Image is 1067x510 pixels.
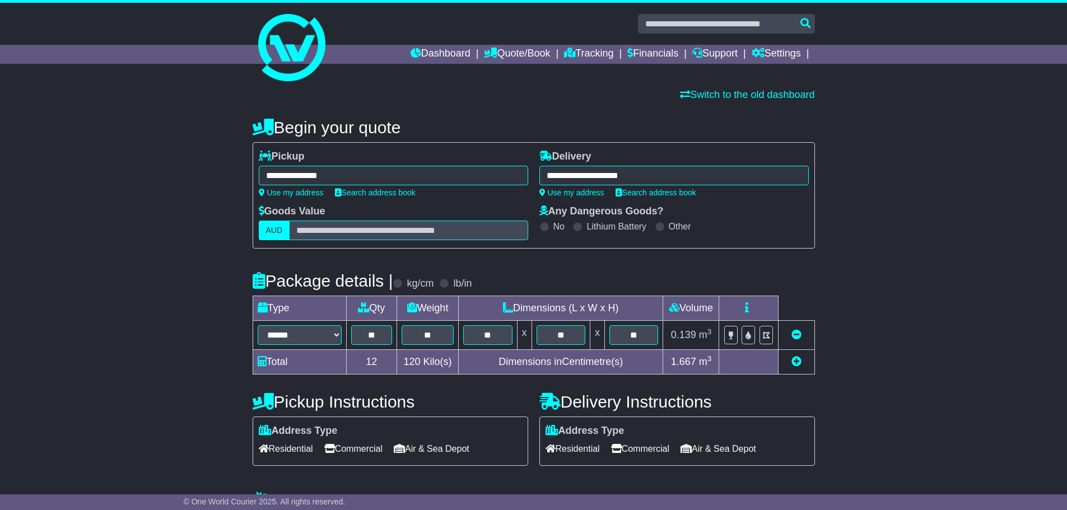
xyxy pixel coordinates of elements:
[539,205,664,218] label: Any Dangerous Goods?
[669,221,691,232] label: Other
[484,45,550,64] a: Quote/Book
[259,440,313,457] span: Residential
[539,188,604,197] a: Use my address
[791,329,802,340] a: Remove this item
[411,45,470,64] a: Dashboard
[253,118,815,137] h4: Begin your quote
[259,425,338,437] label: Address Type
[253,272,393,290] h4: Package details |
[346,350,397,375] td: 12
[397,296,459,321] td: Weight
[707,354,712,363] sup: 3
[404,356,421,367] span: 120
[586,221,646,232] label: Lithium Battery
[539,151,591,163] label: Delivery
[627,45,678,64] a: Financials
[663,296,719,321] td: Volume
[752,45,801,64] a: Settings
[324,440,383,457] span: Commercial
[259,188,324,197] a: Use my address
[453,278,472,290] label: lb/in
[517,321,532,350] td: x
[394,440,469,457] span: Air & Sea Depot
[699,329,712,340] span: m
[611,440,669,457] span: Commercial
[253,392,528,411] h4: Pickup Instructions
[259,205,325,218] label: Goods Value
[335,188,416,197] a: Search address book
[407,278,434,290] label: kg/cm
[346,296,397,321] td: Qty
[459,296,663,321] td: Dimensions (L x W x H)
[546,440,600,457] span: Residential
[539,392,815,411] h4: Delivery Instructions
[253,296,346,321] td: Type
[699,356,712,367] span: m
[253,350,346,375] td: Total
[253,491,815,509] h4: Warranty & Insurance
[259,221,290,240] label: AUD
[671,356,696,367] span: 1.667
[184,497,346,506] span: © One World Courier 2025. All rights reserved.
[791,356,802,367] a: Add new item
[553,221,565,232] label: No
[616,188,696,197] a: Search address book
[671,329,696,340] span: 0.139
[707,327,712,336] sup: 3
[681,440,756,457] span: Air & Sea Depot
[680,89,814,100] a: Switch to the old dashboard
[546,425,625,437] label: Address Type
[564,45,613,64] a: Tracking
[692,45,738,64] a: Support
[259,151,305,163] label: Pickup
[397,350,459,375] td: Kilo(s)
[459,350,663,375] td: Dimensions in Centimetre(s)
[590,321,604,350] td: x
